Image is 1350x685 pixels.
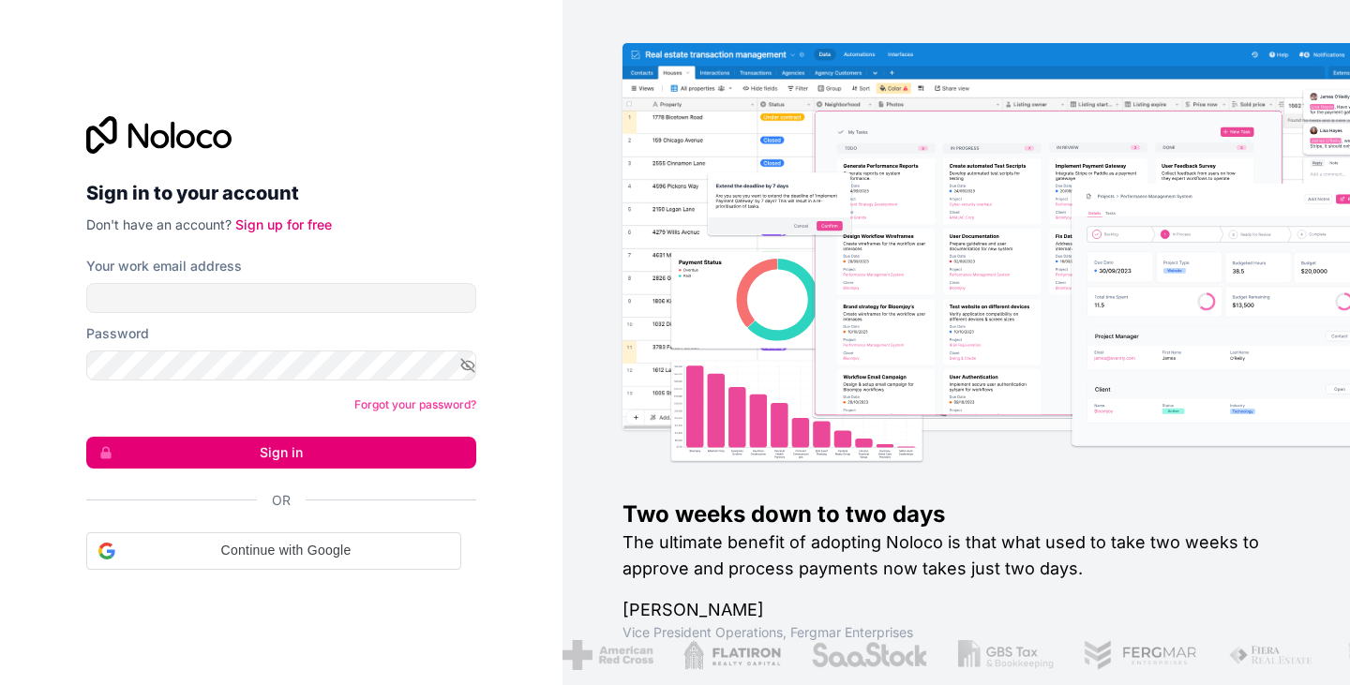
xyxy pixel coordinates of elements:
h2: Sign in to your account [86,176,476,210]
img: /assets/fergmar-CudnrXN5.png [1084,640,1198,670]
a: Sign up for free [235,216,332,232]
h1: [PERSON_NAME] [622,597,1290,623]
span: Don't have an account? [86,216,232,232]
h1: Vice President Operations , Fergmar Enterprises [622,623,1290,642]
div: Continue with Google [86,532,461,570]
label: Password [86,324,149,343]
img: /assets/gbstax-C-GtDUiK.png [958,640,1054,670]
span: Or [272,491,291,510]
label: Your work email address [86,257,242,275]
img: /assets/american-red-cross-BAupjrZR.png [562,640,653,670]
a: Forgot your password? [354,397,476,411]
img: /assets/flatiron-C8eUkumj.png [683,640,781,670]
h2: The ultimate benefit of adopting Noloco is that what used to take two weeks to approve and proces... [622,529,1290,582]
img: /assets/fiera-fwj2N5v4.png [1228,640,1316,670]
img: /assets/saastock-C6Zbiodz.png [811,640,929,670]
span: Continue with Google [123,541,449,560]
h1: Two weeks down to two days [622,499,1290,529]
input: Password [86,350,476,380]
input: Email address [86,283,476,313]
button: Sign in [86,437,476,469]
